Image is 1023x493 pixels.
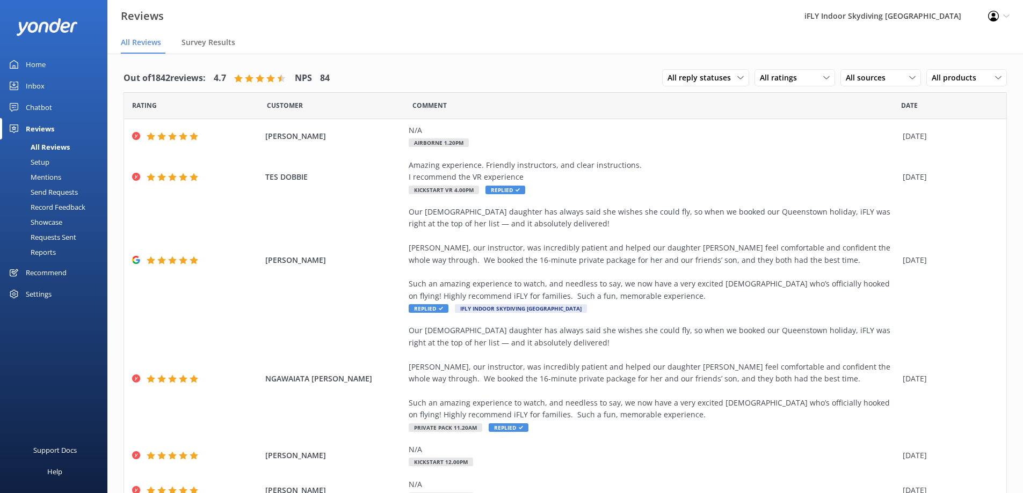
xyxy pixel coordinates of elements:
span: Date [901,100,918,111]
img: yonder-white-logo.png [16,18,78,36]
span: iFLY Indoor Skydiving [GEOGRAPHIC_DATA] [455,304,587,313]
div: Inbox [26,75,45,97]
div: Help [47,461,62,482]
span: Airborne 1.20pm [409,138,469,147]
div: [DATE] [903,171,993,183]
a: All Reviews [6,139,107,154]
span: [PERSON_NAME] [265,450,404,461]
div: [DATE] [903,254,993,266]
a: Reports [6,245,107,260]
div: N/A [409,124,897,136]
span: Kickstart VR 4.00pm [409,186,479,194]
div: Amazing experience. Friendly instructors, and clear instructions. I recommend the VR experience [409,159,897,183]
span: Replied [485,186,525,194]
div: Reports [6,245,56,260]
div: N/A [409,479,897,490]
h4: 84 [320,71,330,85]
a: Mentions [6,170,107,185]
div: All Reviews [6,139,70,154]
div: Reviews [26,118,54,139]
h4: Out of 1842 reviews: [124,71,206,85]
h4: 4.7 [214,71,226,85]
a: Record Feedback [6,200,107,215]
div: [DATE] [903,130,993,142]
a: Send Requests [6,185,107,200]
span: TES DOBBIE [265,171,404,183]
div: Record Feedback [6,200,85,215]
h3: Reviews [121,8,164,25]
a: Setup [6,154,107,170]
span: All products [932,72,983,84]
div: [DATE] [903,450,993,461]
h4: NPS [295,71,312,85]
span: Survey Results [182,37,235,48]
div: Requests Sent [6,230,76,245]
span: All reply statuses [668,72,737,84]
span: Replied [409,304,448,313]
span: Replied [489,423,528,432]
div: Recommend [26,262,67,283]
a: Showcase [6,215,107,230]
div: Our [DEMOGRAPHIC_DATA] daughter has always said she wishes she could fly, so when we booked our Q... [409,206,897,302]
a: Requests Sent [6,230,107,245]
div: Send Requests [6,185,78,200]
span: [PERSON_NAME] [265,130,404,142]
div: Our [DEMOGRAPHIC_DATA] daughter has always said she wishes she could fly, so when we booked our Q... [409,325,897,421]
span: Kickstart 12.00pm [409,458,473,466]
div: Setup [6,154,49,170]
span: Private Pack 11.20am [409,423,482,432]
div: Chatbot [26,97,52,118]
span: [PERSON_NAME] [265,254,404,266]
span: NGAWAIATA [PERSON_NAME] [265,373,404,385]
div: Support Docs [33,439,77,461]
span: All sources [846,72,892,84]
div: Showcase [6,215,62,230]
div: Home [26,54,46,75]
span: All Reviews [121,37,161,48]
span: Question [412,100,447,111]
span: All ratings [760,72,803,84]
div: N/A [409,444,897,455]
div: [DATE] [903,373,993,385]
div: Settings [26,283,52,305]
span: Date [267,100,303,111]
div: Mentions [6,170,61,185]
span: Date [132,100,157,111]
